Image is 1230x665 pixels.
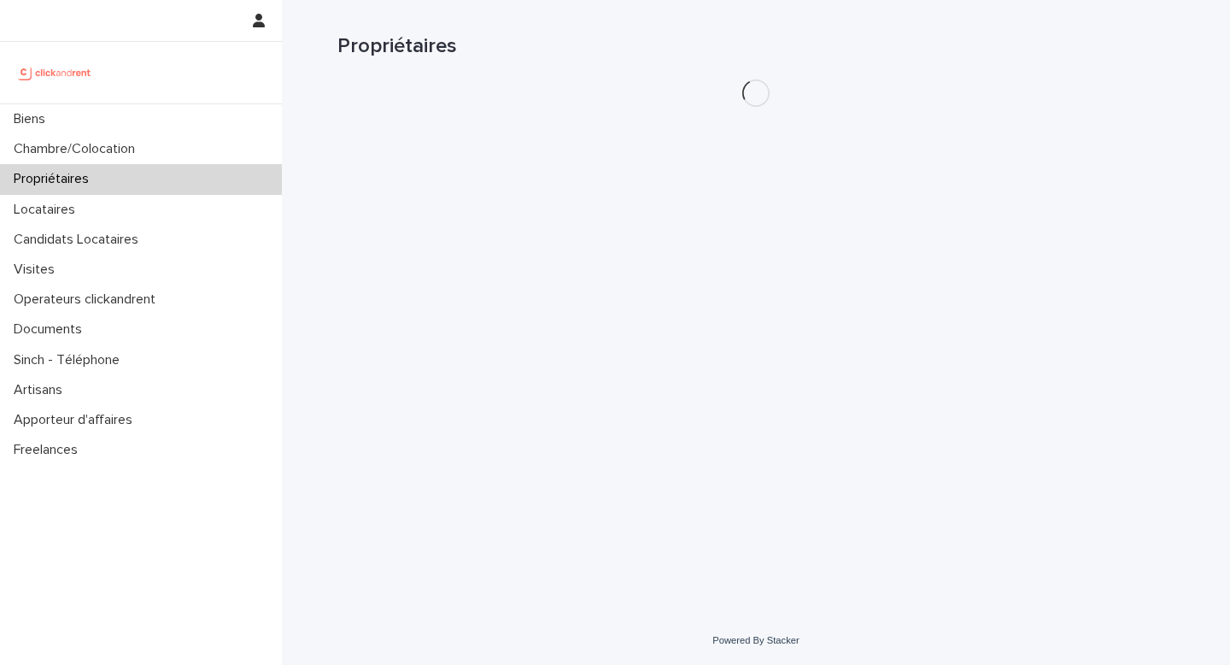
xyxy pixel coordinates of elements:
a: Powered By Stacker [712,635,799,645]
p: Operateurs clickandrent [7,291,169,308]
p: Biens [7,111,59,127]
p: Freelances [7,442,91,458]
p: Locataires [7,202,89,218]
h1: Propriétaires [337,34,1174,59]
p: Propriétaires [7,171,102,187]
img: UCB0brd3T0yccxBKYDjQ [14,56,97,90]
p: Candidats Locataires [7,232,152,248]
p: Chambre/Colocation [7,141,149,157]
p: Artisans [7,382,76,398]
p: Sinch - Téléphone [7,352,133,368]
p: Visites [7,262,68,278]
p: Documents [7,321,96,338]
p: Apporteur d'affaires [7,412,146,428]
